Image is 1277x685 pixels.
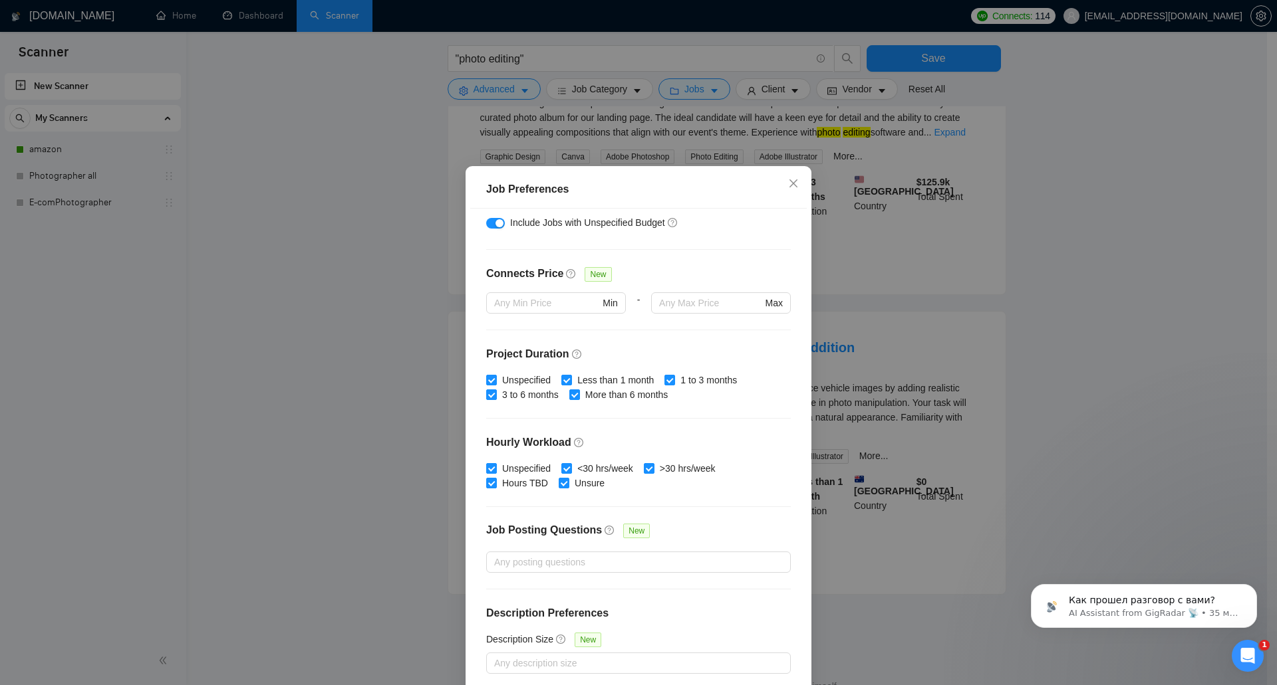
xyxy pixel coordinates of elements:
div: Закрыть [425,5,449,29]
span: disappointed reaction [177,547,212,574]
span: 1 [1259,640,1270,650]
span: Hours TBD [497,476,553,490]
span: <30 hrs/week [572,461,638,476]
span: question-circle [574,437,585,448]
span: question-circle [556,634,567,644]
span: smiley reaction [246,547,281,574]
span: Unspecified [497,461,556,476]
span: More than 6 months [580,387,674,402]
span: 3 to 6 months [497,387,564,402]
iframe: Intercom live chat [1232,640,1264,672]
span: New [575,633,601,647]
h4: Job Posting Questions [486,522,602,538]
div: Была ли полезна эта статья? [16,534,442,549]
span: Unspecified [497,373,556,387]
span: question-circle [668,217,678,228]
span: question-circle [572,349,583,359]
span: 😞 [184,547,204,574]
iframe: Intercom notifications сообщение [1011,556,1277,649]
h4: Description Preferences [486,605,791,621]
span: New [623,524,650,538]
h4: Hourly Workload [486,435,791,450]
span: Include Jobs with Unspecified Budget [510,217,665,228]
div: - [626,292,651,330]
button: go back [9,5,34,31]
h4: Project Duration [486,346,791,362]
input: Any Max Price [659,296,762,310]
span: 😐 [219,547,238,574]
span: Min [603,296,618,310]
button: Close [776,166,811,202]
span: >30 hrs/week [654,461,721,476]
h5: Description Size [486,632,553,646]
div: Job Preferences [486,181,791,197]
span: New [585,267,611,282]
span: close [788,178,799,189]
span: Less than 1 month [572,373,659,387]
button: Свернуть окно [400,5,425,31]
span: Max [766,296,783,310]
span: question-circle [566,268,577,279]
span: 1 to 3 months [675,373,742,387]
span: Unsure [569,476,610,490]
span: question-circle [605,525,615,536]
span: 😃 [253,547,273,574]
a: Открыть в справочном центре [146,591,311,601]
h4: Connects Price [486,266,563,282]
span: neutral face reaction [212,547,246,574]
input: Any Min Price [494,296,600,310]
